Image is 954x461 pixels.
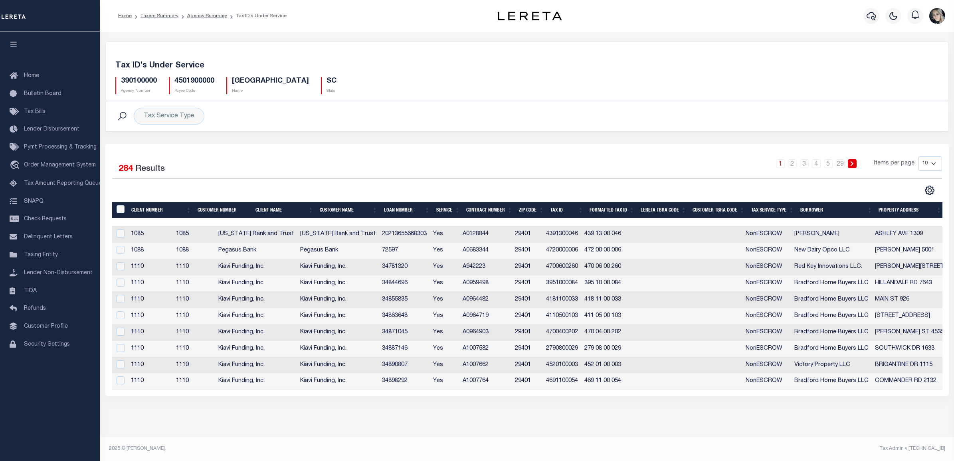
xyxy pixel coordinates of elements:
[430,373,459,390] td: Yes
[379,275,430,292] td: 34844696
[215,373,297,390] td: Kiavi Funding, Inc.
[430,292,459,308] td: Yes
[742,275,791,292] td: NonESCROW
[812,159,821,168] a: 4
[742,292,791,308] td: NonESCROW
[512,357,543,374] td: 29401
[379,292,430,308] td: 34855835
[215,259,297,275] td: Kiavi Funding, Inc.
[543,226,581,243] td: 4391300046
[512,324,543,341] td: 29401
[512,226,543,243] td: 29401
[543,292,581,308] td: 4181100033
[215,324,297,341] td: Kiavi Funding, Inc.
[215,243,297,259] td: Pegasus Bank
[24,288,37,293] span: TIQA
[791,373,872,390] td: Bradford Home Buyers LLC
[800,159,809,168] a: 3
[128,202,194,218] th: Client Number: activate to sort column ascending
[512,308,543,324] td: 29401
[297,357,379,374] td: Kiavi Funding, Inc.
[173,292,215,308] td: 1110
[581,275,632,292] td: 395 10 00 084
[297,341,379,357] td: Kiavi Funding, Inc.
[297,308,379,324] td: Kiavi Funding, Inc.
[459,259,512,275] td: A942223
[459,243,512,259] td: A0683344
[24,73,39,79] span: Home
[297,226,379,243] td: [US_STATE] Bank and Trust
[430,308,459,324] td: Yes
[112,202,129,218] th: &nbsp;
[327,77,336,86] h5: SC
[516,202,547,218] th: Zip Code: activate to sort column ascending
[512,373,543,390] td: 29401
[430,357,459,374] td: Yes
[215,292,297,308] td: Kiavi Funding, Inc.
[103,445,527,452] div: 2025 © [PERSON_NAME].
[128,226,173,243] td: 1085
[121,77,157,86] h5: 390100000
[215,341,297,357] td: Kiavi Funding, Inc.
[581,308,632,324] td: 411 05 00 103
[297,292,379,308] td: Kiavi Funding, Inc.
[791,357,872,374] td: Victory Property LLC
[252,202,317,218] th: Client Name: activate to sort column ascending
[24,127,79,132] span: Lender Disbursement
[459,275,512,292] td: A0959498
[430,259,459,275] td: Yes
[637,202,689,218] th: LERETA TBRA Code: activate to sort column ascending
[24,270,93,276] span: Lender Non-Disbursement
[459,324,512,341] td: A0964903
[430,226,459,243] td: Yes
[512,275,543,292] td: 29401
[791,259,872,275] td: Red Key Innovations LLC.
[742,324,791,341] td: NonESCROW
[791,226,872,243] td: [PERSON_NAME]
[776,159,785,168] a: 1
[742,226,791,243] td: NonESCROW
[742,259,791,275] td: NonESCROW
[317,202,381,218] th: Customer Name: activate to sort column ascending
[836,159,845,168] a: 29
[215,275,297,292] td: Kiavi Funding, Inc.
[512,292,543,308] td: 29401
[379,308,430,324] td: 34863648
[586,202,637,218] th: Formatted Tax ID: activate to sort column ascending
[24,306,46,311] span: Refunds
[227,12,287,20] li: Tax ID’s Under Service
[128,275,173,292] td: 1110
[379,341,430,357] td: 34887146
[232,88,309,94] p: Name
[173,357,215,374] td: 1110
[173,243,215,259] td: 1088
[24,198,44,204] span: SNAPQ
[533,445,945,452] div: Tax Admin v.[TECHNICAL_ID]
[742,357,791,374] td: NonESCROW
[174,77,214,86] h5: 4501900000
[173,259,215,275] td: 1110
[512,259,543,275] td: 29401
[430,275,459,292] td: Yes
[173,308,215,324] td: 1110
[232,77,309,86] h5: [GEOGRAPHIC_DATA]
[512,243,543,259] td: 29401
[128,259,173,275] td: 1110
[547,202,586,218] th: Tax ID: activate to sort column ascending
[128,243,173,259] td: 1088
[543,243,581,259] td: 4720000006
[463,202,515,218] th: Contract Number: activate to sort column ascending
[297,259,379,275] td: Kiavi Funding, Inc.
[174,88,214,94] p: Payee Code
[459,226,512,243] td: A0128844
[543,341,581,357] td: 2790800029
[173,341,215,357] td: 1110
[581,373,632,390] td: 469 11 00 054
[748,202,797,218] th: Tax Service Type: activate to sort column ascending
[874,159,914,168] span: Items per page
[121,88,157,94] p: Agency Number
[119,165,133,173] span: 284
[24,91,61,97] span: Bulletin Board
[115,61,939,71] h5: Tax ID’s Under Service
[297,324,379,341] td: Kiavi Funding, Inc.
